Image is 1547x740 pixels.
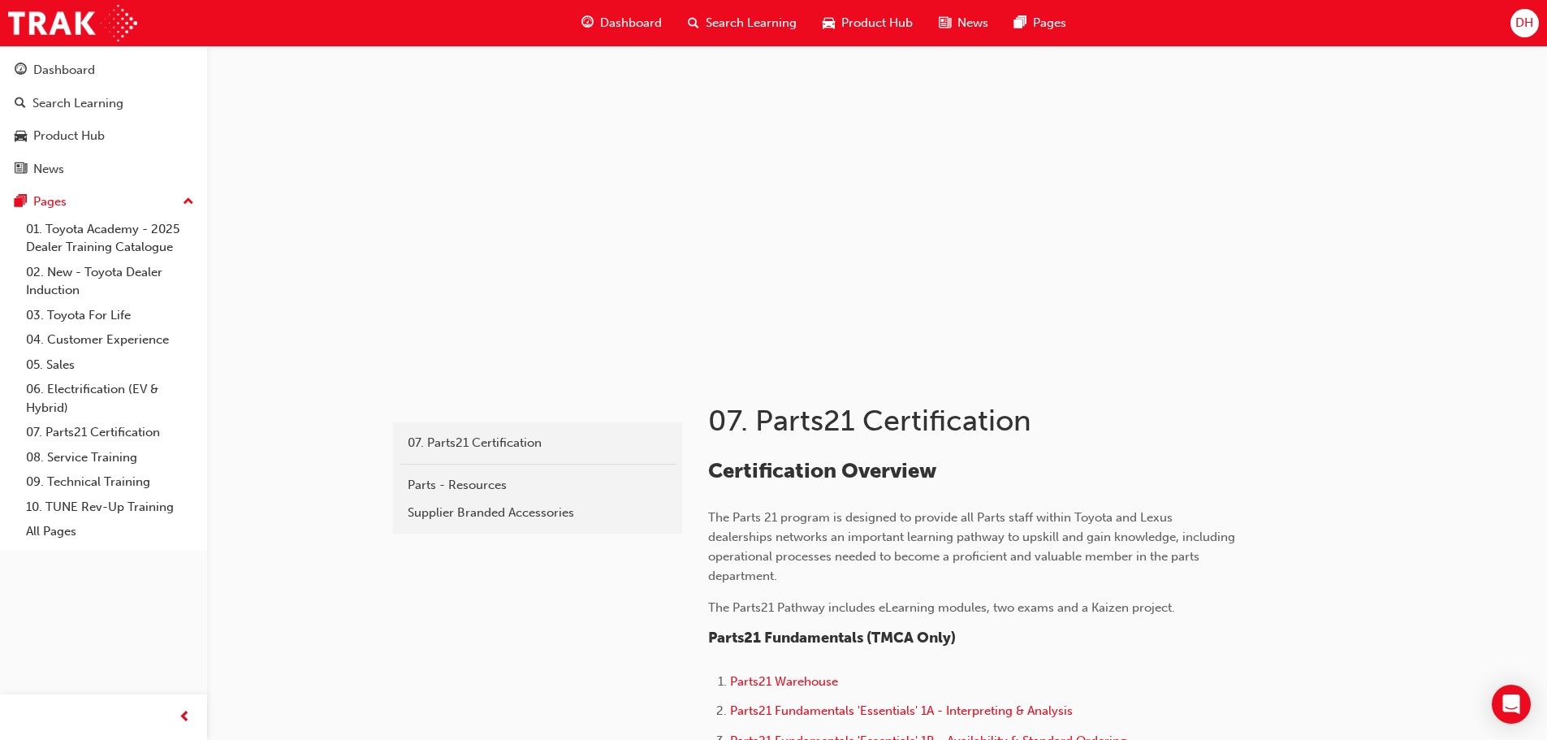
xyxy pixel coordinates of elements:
[926,6,1001,40] a: news-iconNews
[1492,685,1531,724] div: Open Intercom Messenger
[708,510,1238,583] span: The Parts 21 program is designed to provide all Parts staff within Toyota and Lexus dealerships n...
[708,600,1175,615] span: The Parts21 Pathway includes eLearning modules, two exams and a Kaizen project.
[708,403,1241,439] h1: 07. Parts21 Certification
[32,94,123,113] div: Search Learning
[19,420,201,445] a: 07. Parts21 Certification
[6,121,201,151] a: Product Hub
[19,327,201,353] a: 04. Customer Experience
[1515,14,1533,32] span: DH
[183,192,194,213] span: up-icon
[8,5,137,41] img: Trak
[19,353,201,378] a: 05. Sales
[708,629,956,647] span: Parts21 Fundamentals (TMCA Only)
[6,89,201,119] a: Search Learning
[939,13,951,33] span: news-icon
[810,6,926,40] a: car-iconProduct Hub
[33,127,105,145] div: Product Hub
[19,470,201,495] a: 09. Technical Training
[33,160,64,179] div: News
[730,703,1073,718] a: Parts21 Fundamentals 'Essentials' 1A - Interpreting & Analysis
[15,195,27,210] span: pages-icon
[823,13,835,33] span: car-icon
[6,187,201,217] button: Pages
[1001,6,1079,40] a: pages-iconPages
[708,458,936,483] span: Certification Overview
[33,61,95,80] div: Dashboard
[408,434,668,452] div: 07. Parts21 Certification
[15,162,27,177] span: news-icon
[568,6,675,40] a: guage-iconDashboard
[33,193,67,211] div: Pages
[19,217,201,260] a: 01. Toyota Academy - 2025 Dealer Training Catalogue
[1510,9,1539,37] button: DH
[19,495,201,520] a: 10. TUNE Rev-Up Training
[730,674,838,689] a: Parts21 Warehouse
[15,63,27,78] span: guage-icon
[400,471,676,500] a: Parts - Resources
[19,445,201,470] a: 08. Service Training
[179,708,191,728] span: prev-icon
[19,303,201,328] a: 03. Toyota For Life
[1014,13,1026,33] span: pages-icon
[688,13,699,33] span: search-icon
[408,504,668,522] div: Supplier Branded Accessories
[15,129,27,144] span: car-icon
[957,14,988,32] span: News
[19,519,201,544] a: All Pages
[600,14,662,32] span: Dashboard
[1033,14,1066,32] span: Pages
[6,154,201,184] a: News
[841,14,913,32] span: Product Hub
[408,476,668,495] div: Parts - Resources
[15,97,26,111] span: search-icon
[581,13,594,33] span: guage-icon
[6,55,201,85] a: Dashboard
[19,377,201,420] a: 06. Electrification (EV & Hybrid)
[400,429,676,457] a: 07. Parts21 Certification
[675,6,810,40] a: search-iconSearch Learning
[6,52,201,187] button: DashboardSearch LearningProduct HubNews
[19,260,201,303] a: 02. New - Toyota Dealer Induction
[400,499,676,527] a: Supplier Branded Accessories
[706,14,797,32] span: Search Learning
